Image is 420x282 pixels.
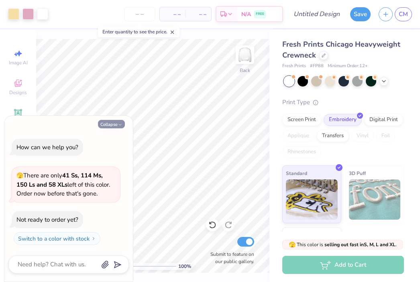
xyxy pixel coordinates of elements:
span: – – [190,10,206,19]
strong: selling out fast in S, M, L and XL [324,241,396,248]
div: How can we help you? [16,143,78,151]
strong: 41 Ss, 114 Ms, 150 Ls and 58 XLs [16,171,103,189]
div: Rhinestones [282,146,321,158]
span: Designs [9,89,27,96]
span: There are only left of this color. Order now before that's gone. [16,171,110,198]
div: Digital Print [364,114,403,126]
span: This color is . [289,241,397,248]
div: Enter quantity to see the price. [98,26,179,37]
label: Submit to feature on our public gallery. [206,251,254,265]
span: CM [399,10,408,19]
span: Metallic & Glitter [286,231,326,239]
button: Switch to a color with stock [14,232,100,245]
img: Switch to a color with stock [91,236,96,241]
div: Print Type [282,98,404,107]
span: Fresh Prints [282,63,306,70]
div: Not ready to order yet? [16,216,78,224]
span: Standard [286,169,307,177]
a: CM [395,7,412,21]
div: Embroidery [324,114,362,126]
span: # FP88 [310,63,324,70]
span: Fresh Prints Chicago Heavyweight Crewneck [282,39,400,60]
img: Back [237,47,253,63]
span: 100 % [178,263,191,270]
span: Minimum Order: 12 + [328,63,368,70]
div: Back [240,67,250,74]
span: 🫣 [16,172,23,179]
span: Image AI [9,60,28,66]
img: 3D Puff [349,179,401,220]
input: – – [124,7,155,21]
button: Save [350,7,371,21]
span: – – [165,10,181,19]
span: FREE [256,11,264,17]
span: 🫣 [289,241,296,249]
img: Standard [286,179,338,220]
div: Applique [282,130,314,142]
div: Transfers [317,130,349,142]
span: 3D Puff [349,169,366,177]
div: Foil [376,130,395,142]
span: N/A [241,10,251,19]
div: Screen Print [282,114,321,126]
button: Collapse [98,120,125,128]
input: Untitled Design [287,6,346,22]
div: Vinyl [351,130,374,142]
